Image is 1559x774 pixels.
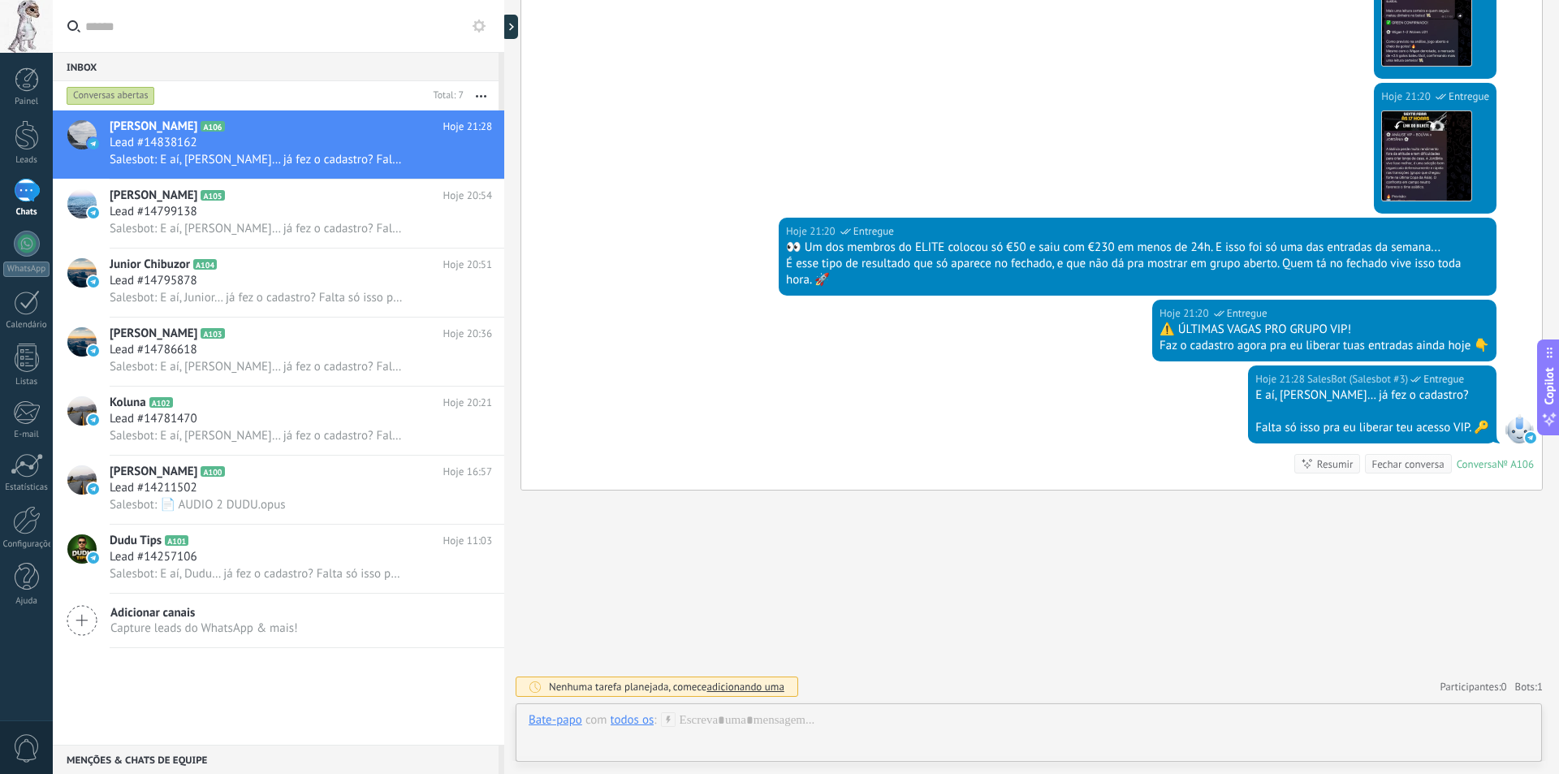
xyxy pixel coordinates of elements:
span: Bots: [1515,680,1543,694]
span: Lead #14257106 [110,549,197,565]
div: Conversas abertas [67,86,155,106]
span: A100 [201,466,224,477]
img: icon [88,414,99,426]
div: Mostrar [502,15,518,39]
div: Menções & Chats de equipe [53,745,499,774]
span: Entregue [1227,305,1267,322]
div: Configurações [3,539,50,550]
span: Salesbot: E aí, Dudu… já fez o cadastro? Falta só isso pra eu liberar teu acesso VIP. 🔑 [110,566,403,582]
div: Hoje 21:20 [1160,305,1211,322]
div: todos os [611,712,654,727]
span: com [585,712,607,729]
span: Lead #14786618 [110,342,197,358]
span: Adicionar canais [110,605,298,620]
div: Total: 7 [427,88,464,104]
div: Painel [3,97,50,107]
span: 1 [1537,680,1543,694]
div: Ajuda [3,596,50,607]
img: 64e1a1db-212b-42a1-91cc-44ebe4cc79eb [1382,111,1471,201]
span: Salesbot: E aí, [PERSON_NAME]… já fez o cadastro? Falta só isso pra eu liberar teu acesso VIP. 🔑 [110,221,403,236]
div: Nenhuma tarefa planejada, comece [549,680,784,694]
span: SalesBot (Salesbot #3) [1307,371,1408,387]
div: Estatísticas [3,482,50,493]
span: Koluna [110,395,146,411]
div: 👀 Um dos membros do ELITE colocou só €50 e saiu com €230 em menos de 24h. E isso foi só uma das e... [786,240,1489,256]
a: Participantes:0 [1440,680,1506,694]
span: A104 [193,259,217,270]
span: Entregue [1449,89,1489,105]
div: Hoje 21:20 [786,223,838,240]
span: A106 [201,121,224,132]
div: Inbox [53,52,499,81]
div: É esse tipo de resultado que só aparece no fechado, e que não dá pra mostrar em grupo aberto. Que... [786,256,1489,288]
div: Leads [3,155,50,166]
div: Resumir [1317,456,1354,472]
span: Lead #14838162 [110,135,197,151]
div: Hoje 21:28 [1255,371,1307,387]
img: icon [88,552,99,564]
a: avatariconDudu TipsA101Hoje 11:03Lead #14257106Salesbot: E aí, Dudu… já fez o cadastro? Falta só ... [53,525,504,593]
div: № A106 [1497,457,1534,471]
img: icon [88,276,99,288]
span: Hoje 20:51 [443,257,492,273]
span: A102 [149,397,173,408]
span: Lead #14211502 [110,480,197,496]
div: Calendário [3,320,50,331]
a: avataricon[PERSON_NAME]A106Hoje 21:28Lead #14838162Salesbot: E aí, [PERSON_NAME]… já fez o cadast... [53,110,504,179]
span: Hoje 20:36 [443,326,492,342]
img: icon [88,138,99,149]
span: [PERSON_NAME] [110,464,197,480]
div: Hoje 21:20 [1381,89,1433,105]
span: Salesbot: E aí, [PERSON_NAME]… já fez o cadastro? Falta só isso pra eu liberar teu acesso VIP. 🔑 [110,428,403,443]
img: icon [88,483,99,495]
span: A103 [201,328,224,339]
span: A105 [201,190,224,201]
span: Lead #14781470 [110,411,197,427]
span: [PERSON_NAME] [110,326,197,342]
div: E-mail [3,430,50,440]
div: Listas [3,377,50,387]
div: Fechar conversa [1371,456,1444,472]
div: E aí, [PERSON_NAME]… já fez o cadastro? [1255,387,1489,404]
a: avataricon[PERSON_NAME]A103Hoje 20:36Lead #14786618Salesbot: E aí, [PERSON_NAME]… já fez o cadast... [53,318,504,386]
div: Faz o cadastro agora pra eu liberar tuas entradas ainda hoje 👇 [1160,338,1489,354]
span: Copilot [1541,367,1557,404]
span: Hoje 21:28 [443,119,492,135]
span: Entregue [1423,371,1464,387]
span: Capture leads do WhatsApp & mais! [110,620,298,636]
span: Lead #14799138 [110,204,197,220]
span: Hoje 20:21 [443,395,492,411]
span: Junior Chibuzor [110,257,190,273]
a: avatariconJunior ChibuzorA104Hoje 20:51Lead #14795878Salesbot: E aí, Junior… já fez o cadastro? F... [53,249,504,317]
span: : [654,712,656,729]
a: avatariconKolunaA102Hoje 20:21Lead #14781470Salesbot: E aí, [PERSON_NAME]… já fez o cadastro? Fal... [53,387,504,455]
span: Hoje 16:57 [443,464,492,480]
span: Lead #14795878 [110,273,197,289]
img: icon [88,345,99,357]
span: Entregue [853,223,894,240]
div: Chats [3,207,50,218]
a: avataricon[PERSON_NAME]A100Hoje 16:57Lead #14211502Salesbot: 📄 AUDIO 2 DUDU.opus [53,456,504,524]
span: 0 [1501,680,1507,694]
span: Dudu Tips [110,533,162,549]
span: Salesbot: E aí, [PERSON_NAME]… já fez o cadastro? Falta só isso pra eu liberar teu acesso VIP. 🔑 [110,359,403,374]
span: A101 [165,535,188,546]
span: Salesbot: E aí, [PERSON_NAME]… já fez o cadastro? Falta só isso pra eu liberar teu acesso VIP. 🔑 [110,152,403,167]
a: avataricon[PERSON_NAME]A105Hoje 20:54Lead #14799138Salesbot: E aí, [PERSON_NAME]… já fez o cadast... [53,179,504,248]
span: [PERSON_NAME] [110,188,197,204]
img: telegram-sm.svg [1525,432,1536,443]
img: icon [88,207,99,218]
span: Salesbot: E aí, Junior… já fez o cadastro? Falta só isso pra eu liberar teu acesso VIP. 🔑 [110,290,403,305]
span: SalesBot [1505,414,1534,443]
span: Hoje 11:03 [443,533,492,549]
div: ⚠️ ÚLTIMAS VAGAS PRO GRUPO VIP! [1160,322,1489,338]
div: WhatsApp [3,262,50,277]
span: adicionando uma [706,680,784,694]
span: Salesbot: 📄 AUDIO 2 DUDU.opus [110,497,286,512]
span: [PERSON_NAME] [110,119,197,135]
span: Hoje 20:54 [443,188,492,204]
div: Conversa [1457,457,1497,471]
div: Falta só isso pra eu liberar teu acesso VIP. 🔑 [1255,420,1489,436]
